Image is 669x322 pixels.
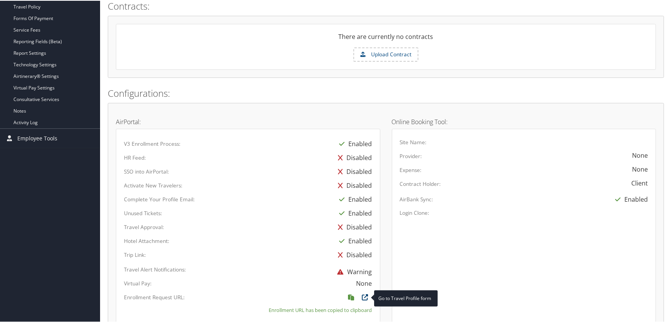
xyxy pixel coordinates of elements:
label: Expense: [400,165,422,173]
span: Warning [334,267,372,275]
label: Virtual Pay: [124,279,152,287]
div: None [632,164,648,173]
label: Travel Alert Notifications: [124,265,186,273]
div: Disabled [334,247,372,261]
div: Disabled [334,164,372,178]
label: Hotel Attachment: [124,236,169,244]
label: Activate New Travelers: [124,181,182,189]
label: Unused Tickets: [124,209,162,216]
label: V3 Enrollment Process: [124,139,181,147]
div: Disabled [334,178,372,192]
h2: Configurations: [108,86,664,99]
label: Trip Link: [124,250,146,258]
label: SSO into AirPortal: [124,167,169,175]
div: None [356,278,372,287]
span: Employee Tools [17,128,57,147]
div: Client [631,178,648,187]
label: Enrollment Request URL: [124,293,185,300]
label: Upload Contract [354,47,418,61]
h4: Online Booking Tool: [392,118,656,124]
h4: AirPortal: [116,118,380,124]
div: Enabled [611,192,648,206]
div: None [632,150,648,159]
div: Enabled [336,136,372,150]
label: Login Clone: [400,208,430,216]
label: AirBank Sync: [400,195,433,202]
label: Travel Approval: [124,223,164,230]
div: Enabled [336,192,372,206]
label: Provider: [400,152,422,159]
div: Enabled [336,206,372,219]
label: Site Name: [400,138,427,145]
label: Complete Your Profile Email: [124,195,195,202]
div: Enabled [336,233,372,247]
label: Contract Holder: [400,179,441,187]
div: Disabled [334,219,372,233]
label: HR Feed: [124,153,146,161]
div: Disabled [334,150,372,164]
small: Enrollment URL has been copied to clipboard [269,306,372,313]
div: There are currently no contracts [116,31,656,47]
